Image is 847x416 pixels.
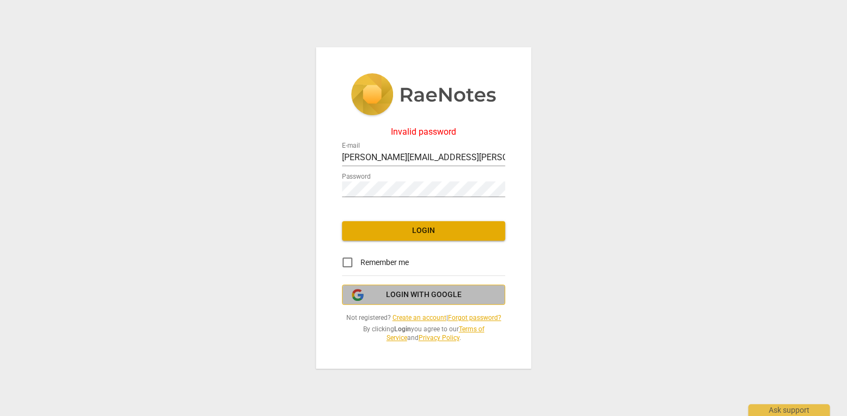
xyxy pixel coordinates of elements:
button: Login [342,221,505,241]
span: Login [351,225,496,236]
div: Ask support [748,404,830,416]
div: Invalid password [342,127,505,137]
button: Login with Google [342,285,505,305]
img: 5ac2273c67554f335776073100b6d88f.svg [351,73,496,118]
b: Login [394,325,411,333]
a: Privacy Policy [419,334,459,342]
span: Remember me [360,257,409,268]
label: E-mail [342,142,360,149]
span: Login with Google [386,289,462,300]
span: Not registered? | [342,313,505,323]
label: Password [342,173,371,180]
a: Terms of Service [387,325,484,342]
a: Forgot password? [448,314,501,322]
a: Create an account [393,314,446,322]
span: By clicking you agree to our and . [342,325,505,343]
